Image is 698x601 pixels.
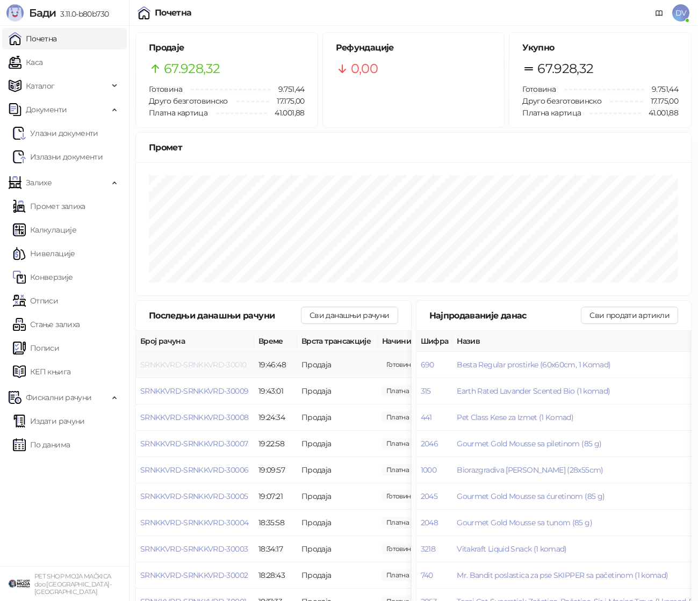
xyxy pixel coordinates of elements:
span: Платна картица [149,108,207,118]
button: Gourmet Gold Mousse sa ćuretinom (85 g) [457,491,605,501]
button: SRNKKVRD-SRNKKVRD-30010 [140,360,246,370]
span: 17.175,00 [643,95,678,107]
span: 67.928,32 [537,59,593,79]
th: Број рачуна [136,331,254,352]
a: Ulazni dokumentiУлазни документи [13,122,98,144]
a: Конверзије [13,266,73,288]
button: 441 [421,412,432,422]
td: Продаја [297,510,378,536]
td: 19:22:58 [254,431,297,457]
td: Продаја [297,483,378,510]
a: Каса [9,52,42,73]
img: Logo [6,4,24,21]
a: Калкулације [13,219,76,241]
button: 2046 [421,439,438,448]
button: 3218 [421,544,435,554]
a: По данима [13,434,70,455]
button: SRNKKVRD-SRNKKVRD-30006 [140,465,248,475]
td: Продаја [297,562,378,589]
td: 18:28:43 [254,562,297,589]
span: SRNKKVRD-SRNKKVRD-30009 [140,386,248,396]
a: Почетна [9,28,57,49]
span: Фискални рачуни [26,387,91,408]
td: 19:43:01 [254,378,297,404]
td: 18:34:17 [254,536,297,562]
span: 770,00 [382,411,440,423]
a: Нивелације [13,243,75,264]
td: 19:46:48 [254,352,297,378]
td: Продаја [297,536,378,562]
button: SRNKKVRD-SRNKKVRD-30004 [140,518,248,527]
span: Друго безготовинско [522,96,601,106]
td: 19:07:21 [254,483,297,510]
button: Сви продати артикли [581,307,678,324]
button: 740 [421,570,433,580]
span: Платна картица [522,108,581,118]
span: Готовина [149,84,182,94]
span: DV [672,4,689,21]
th: Врста трансакције [297,331,378,352]
div: Најпродаваније данас [429,309,581,322]
span: Бади [29,6,56,19]
button: SRNKKVRD-SRNKKVRD-30007 [140,439,248,448]
h5: Рефундације [336,41,492,54]
span: 67.928,32 [164,59,220,79]
td: Продаја [297,352,378,378]
button: 1000 [421,465,436,475]
button: SRNKKVRD-SRNKKVRD-30008 [140,412,248,422]
div: Почетна [155,9,192,17]
a: Отписи [13,290,58,312]
img: 64x64-companyLogo-9f44b8df-f022-41eb-b7d6-300ad218de09.png [9,573,30,595]
span: Besta Regular prostirke (60x60cm, 1 Komad) [457,360,610,370]
span: Готовина [522,84,556,94]
button: Сви данашњи рачуни [301,307,398,324]
td: Продаја [297,457,378,483]
a: Излазни документи [13,146,103,168]
span: Каталог [26,75,55,97]
span: 1.250,00 [382,438,440,450]
span: Vitakraft Liquid Snack (1 komad) [457,544,567,554]
span: SRNKKVRD-SRNKKVRD-30002 [140,570,248,580]
th: Начини плаћања [378,331,485,352]
span: 41.001,88 [641,107,678,119]
small: PET SHOP MOJA MAČKICA doo [GEOGRAPHIC_DATA]-[GEOGRAPHIC_DATA] [34,573,111,596]
button: Earth Rated Lavander Scented Bio (1 komad) [457,386,610,396]
button: Pet Class Kese za Izmet (1 Komad) [457,412,573,422]
span: 2.100,00 [382,490,419,502]
span: Залихе [26,172,52,193]
span: 740,00 [382,464,440,476]
a: Стање залиха [13,314,80,335]
h5: Укупно [522,41,678,54]
span: Документи [26,99,67,120]
a: Издати рачуни [13,410,85,432]
span: 460,00 [382,569,440,581]
span: 1.090,00 [382,543,419,555]
span: SRNKKVRD-SRNKKVRD-30005 [140,491,248,501]
button: Mr. Bandit poslastica za pse SKIPPER sa pačetinom (1 komad) [457,570,668,580]
button: Gourmet Gold Mousse sa tunom (85 g) [457,518,592,527]
a: Пописи [13,337,59,359]
button: 315 [421,386,431,396]
a: КЕП књига [13,361,70,382]
div: Последњи данашњи рачуни [149,309,301,322]
a: Промет залиха [13,195,85,217]
td: 19:09:57 [254,457,297,483]
td: 19:24:34 [254,404,297,431]
span: 3.11.0-b80b730 [56,9,109,19]
th: Шифра [416,331,453,352]
td: Продаја [297,378,378,404]
a: Документација [651,4,668,21]
button: Biorazgradiva [PERSON_NAME] (28x55cm) [457,465,603,475]
td: Продаја [297,431,378,457]
td: 18:35:58 [254,510,297,536]
span: 0,00 [351,59,378,79]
